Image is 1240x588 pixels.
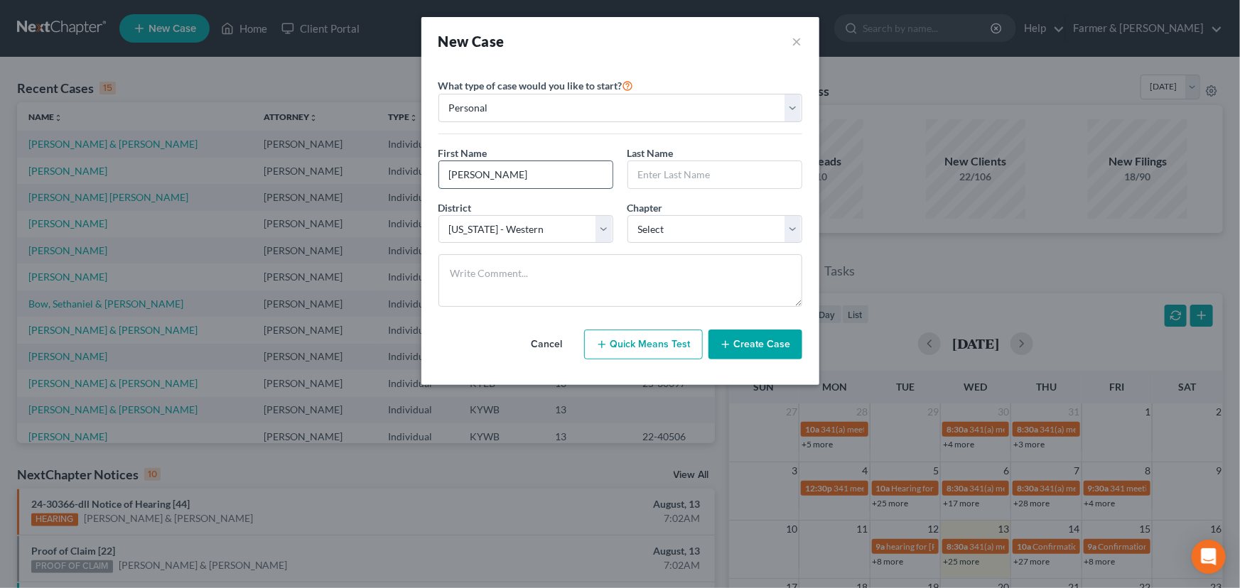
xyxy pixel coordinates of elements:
[516,330,578,359] button: Cancel
[627,147,674,159] span: Last Name
[792,31,802,51] button: ×
[584,330,703,359] button: Quick Means Test
[439,161,613,188] input: Enter First Name
[438,33,505,50] strong: New Case
[628,161,802,188] input: Enter Last Name
[627,202,663,214] span: Chapter
[438,202,472,214] span: District
[438,77,634,94] label: What type of case would you like to start?
[1192,540,1226,574] div: Open Intercom Messenger
[438,147,487,159] span: First Name
[708,330,802,359] button: Create Case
